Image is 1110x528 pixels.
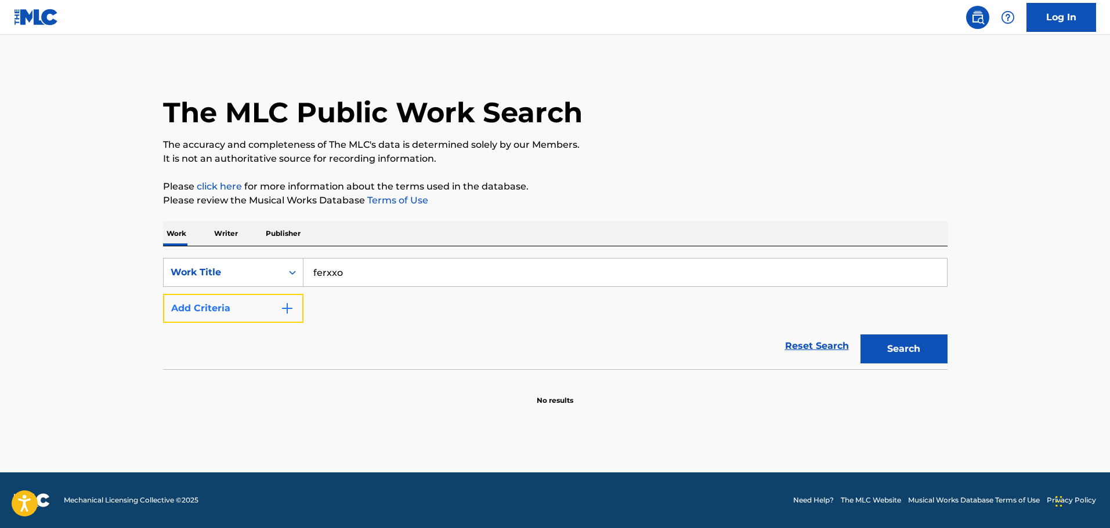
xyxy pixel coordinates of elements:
[163,138,948,152] p: The accuracy and completeness of The MLC's data is determined solely by our Members.
[14,9,59,26] img: MLC Logo
[163,258,948,369] form: Search Form
[163,152,948,166] p: It is not an authoritative source for recording information.
[14,493,50,507] img: logo
[211,221,241,246] p: Writer
[1055,484,1062,519] div: Drag
[971,10,985,24] img: search
[171,265,275,279] div: Work Title
[197,181,242,192] a: click here
[280,301,294,315] img: 9d2ae6d4665cec9f34b9.svg
[860,334,948,363] button: Search
[908,495,1040,505] a: Musical Works Database Terms of Use
[1026,3,1096,32] a: Log In
[996,6,1019,29] div: Help
[365,195,428,206] a: Terms of Use
[163,294,303,323] button: Add Criteria
[841,495,901,505] a: The MLC Website
[163,221,190,246] p: Work
[537,381,573,406] p: No results
[793,495,834,505] a: Need Help?
[1047,495,1096,505] a: Privacy Policy
[966,6,989,29] a: Public Search
[262,221,304,246] p: Publisher
[163,95,583,130] h1: The MLC Public Work Search
[779,333,855,359] a: Reset Search
[64,495,198,505] span: Mechanical Licensing Collective © 2025
[163,180,948,194] p: Please for more information about the terms used in the database.
[1052,472,1110,528] iframe: Chat Widget
[1001,10,1015,24] img: help
[163,194,948,207] p: Please review the Musical Works Database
